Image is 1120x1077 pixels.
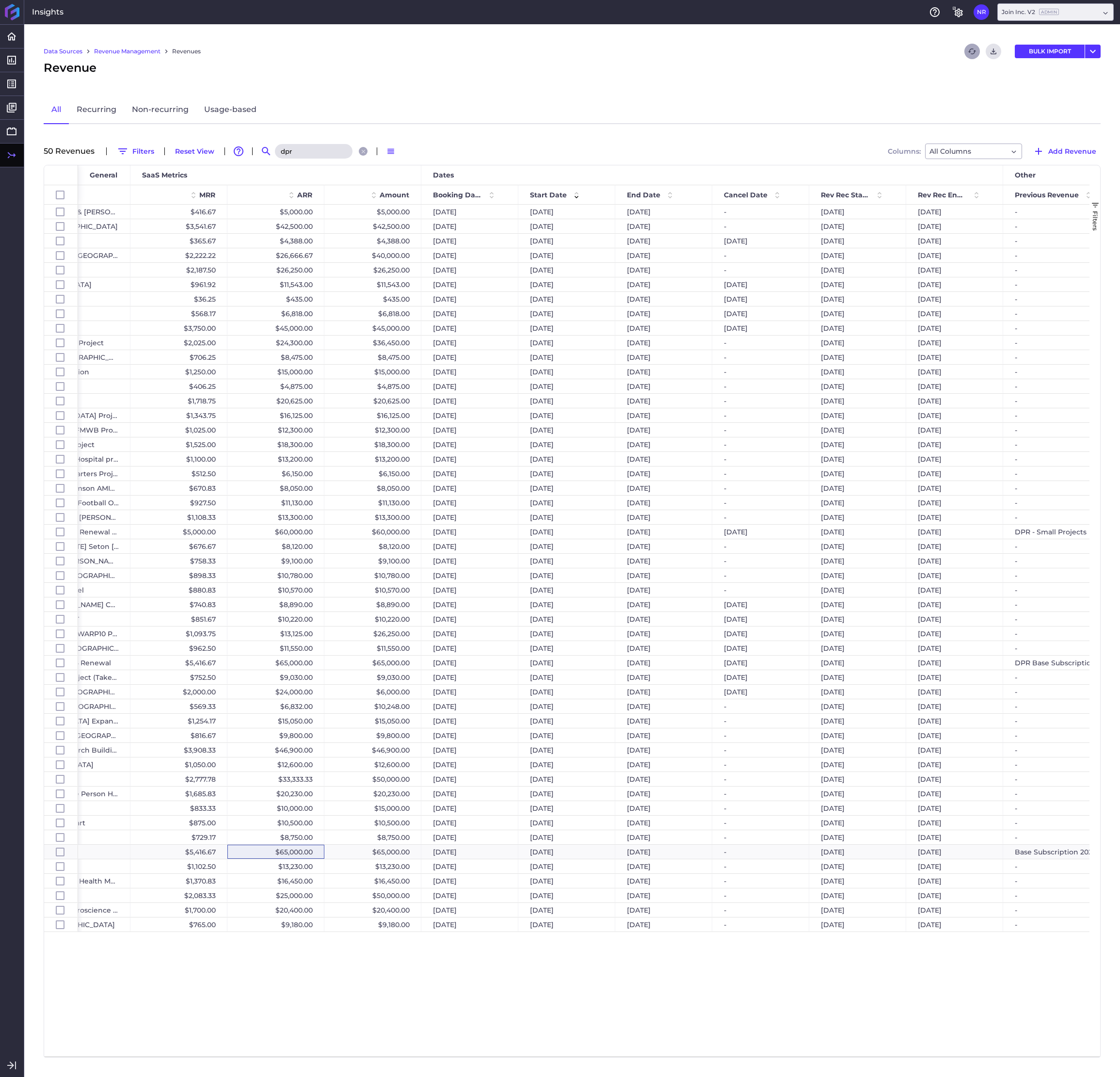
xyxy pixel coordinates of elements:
div: [DATE] [518,437,615,451]
div: [DATE] [615,597,712,611]
div: - [712,219,809,233]
div: [DATE] [809,510,906,524]
div: [DATE] [809,466,906,481]
div: $45,000.00 [324,321,421,335]
div: [DATE] [421,583,518,597]
a: All [44,96,69,124]
div: [DATE] [615,539,712,553]
div: [DATE] [906,306,1003,321]
div: [DATE] [518,205,615,219]
div: [DATE] [615,583,712,597]
div: $20,625.00 [324,394,421,408]
div: $4,388.00 [227,234,324,248]
div: [DATE] [421,336,518,350]
button: Filters [112,144,159,159]
div: [DATE] [906,234,1003,248]
div: $512.50 [130,466,227,481]
div: Dropdown select [997,3,1114,21]
div: $1,100.00 [130,452,227,466]
div: [DATE] [809,583,906,597]
button: Download [986,44,1001,59]
div: [DATE] [615,292,712,306]
div: $13,200.00 [324,452,421,466]
div: - [712,568,809,582]
div: [DATE] [712,525,809,539]
a: Non-recurring [124,96,196,124]
div: [DATE] [615,568,712,582]
div: - [712,554,809,568]
div: [DATE] [421,277,518,291]
div: [DATE] [421,452,518,466]
div: $60,000.00 [227,525,324,539]
div: [DATE] [421,481,518,495]
div: $365.67 [130,234,227,248]
div: [DATE] [906,277,1003,291]
div: [DATE] [906,437,1003,451]
button: Search by [258,144,274,159]
div: [DATE] [809,263,906,277]
div: [DATE] [421,365,518,379]
div: [DATE] [809,452,906,466]
div: - [712,539,809,553]
div: [DATE] [906,539,1003,553]
div: [DATE] [518,539,615,553]
div: [DATE] [518,568,615,582]
div: $6,150.00 [324,466,421,481]
div: [DATE] [712,234,809,248]
div: [DATE] [712,321,809,335]
div: - [712,365,809,379]
div: $927.50 [130,496,227,510]
div: [DATE] [518,365,615,379]
button: User Menu [1085,45,1101,58]
div: [DATE] [809,365,906,379]
div: $1,025.00 [130,423,227,437]
div: - [712,350,809,364]
div: $36.25 [130,292,227,306]
div: - [712,496,809,510]
div: $15,000.00 [227,365,324,379]
div: [DATE] [518,554,615,568]
div: $1,108.33 [130,510,227,524]
div: $26,250.00 [227,263,324,277]
div: [DATE] [809,423,906,437]
div: $8,120.00 [324,539,421,553]
div: [DATE] [421,568,518,582]
div: [DATE] [615,452,712,466]
div: $6,818.00 [227,306,324,321]
div: - [712,466,809,481]
button: Help [927,4,943,20]
div: $26,250.00 [324,263,421,277]
div: [DATE] [809,350,906,364]
div: [DATE] [615,481,712,495]
div: $670.83 [130,481,227,495]
span: Filters [1091,211,1099,231]
div: [DATE] [809,539,906,553]
div: [DATE] [615,306,712,321]
div: [DATE] [615,423,712,437]
div: [DATE] [518,394,615,408]
div: $3,541.67 [130,219,227,233]
div: [DATE] [906,510,1003,524]
div: [DATE] [615,248,712,262]
div: $10,570.00 [227,583,324,597]
div: [DATE] [421,408,518,422]
div: $9,100.00 [324,554,421,568]
button: User Menu [974,4,989,20]
div: [DATE] [809,248,906,262]
div: $20,625.00 [227,394,324,408]
div: Dropdown select [925,144,1022,159]
div: $4,388.00 [324,234,421,248]
div: $18,300.00 [227,437,324,451]
div: $24,300.00 [227,336,324,350]
div: [DATE] [518,496,615,510]
div: $13,200.00 [227,452,324,466]
div: [DATE] [421,496,518,510]
div: [DATE] [906,205,1003,219]
div: [DATE] [615,205,712,219]
div: [DATE] [809,277,906,291]
div: [DATE] [421,539,518,553]
div: [DATE] [421,394,518,408]
div: [DATE] [615,350,712,364]
div: [DATE] [615,336,712,350]
div: [DATE] [518,466,615,481]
